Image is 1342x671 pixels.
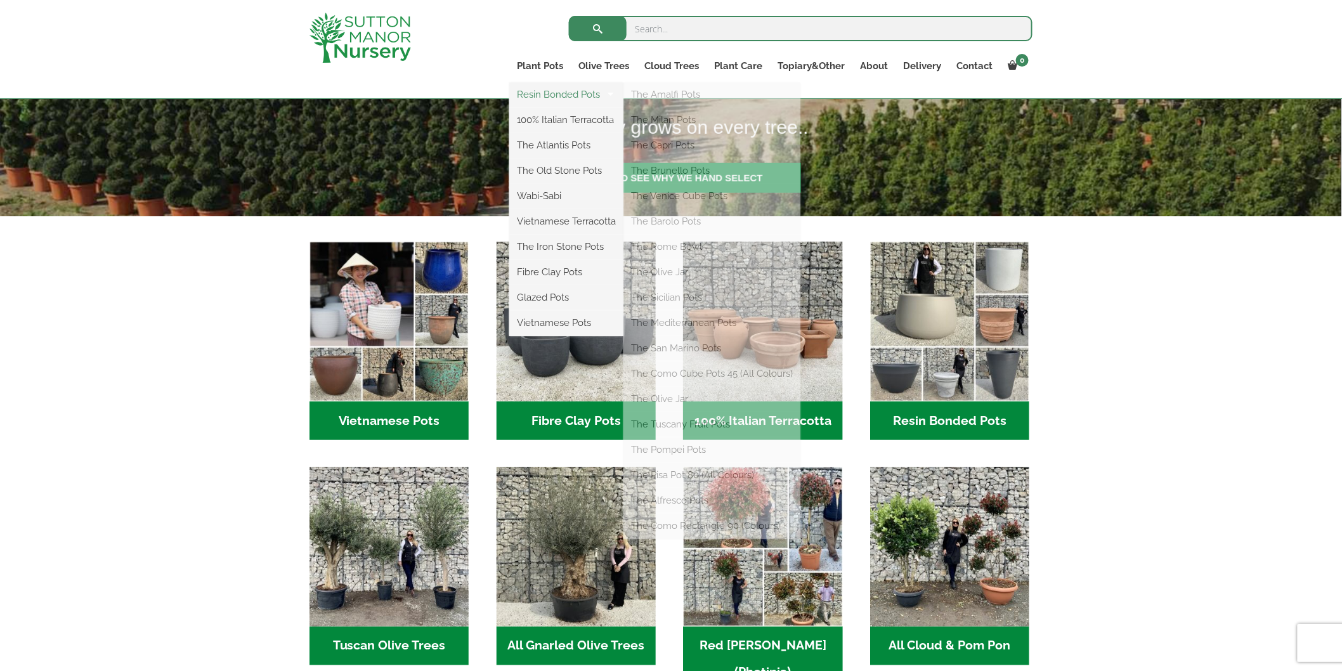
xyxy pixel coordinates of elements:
a: The Venice Cube Pots [623,186,800,205]
h1: Where quality grows on every tree.. [493,108,1117,147]
a: Vietnamese Terracotta [509,212,623,231]
a: The Rome Bowl [623,237,800,256]
img: Home - 6E921A5B 9E2F 4B13 AB99 4EF601C89C59 1 105 c [309,242,469,401]
a: The Iron Stone Pots [509,237,623,256]
a: Resin Bonded Pots [509,85,623,104]
a: Glazed Pots [509,288,623,307]
h2: Resin Bonded Pots [870,401,1029,441]
a: The Capri Pots [623,136,800,155]
a: The Como Rectangle 90 (Colours) [623,516,800,535]
a: The Milan Pots [623,110,800,129]
a: About [852,57,896,75]
a: Plant Care [707,57,770,75]
h2: Tuscan Olive Trees [309,627,469,666]
a: The Brunello Pots [623,161,800,180]
a: Visit product category Fibre Clay Pots [497,242,656,440]
a: The Old Stone Pots [509,161,623,180]
a: Visit product category All Gnarled Olive Trees [497,467,656,665]
a: Cloud Trees [637,57,707,75]
a: Fibre Clay Pots [509,263,623,282]
img: logo [309,13,411,63]
h2: Vietnamese Pots [309,401,469,441]
img: Home - 7716AD77 15EA 4607 B135 B37375859F10 [309,467,469,626]
a: Visit product category Vietnamese Pots [309,242,469,440]
a: The Barolo Pots [623,212,800,231]
a: Visit product category Tuscan Olive Trees [309,467,469,665]
img: Home - F5A23A45 75B5 4929 8FB2 454246946332 [683,467,842,626]
input: Search... [569,16,1033,41]
a: Visit product category All Cloud & Pom Pon [870,467,1029,665]
a: Topiary&Other [770,57,852,75]
a: Wabi-Sabi [509,186,623,205]
a: The Como Cube Pots 45 (All Colours) [623,364,800,383]
a: The Mediterranean Pots [623,313,800,332]
a: Contact [949,57,1000,75]
a: The San Marino Pots [623,339,800,358]
a: 100% Italian Terracotta [509,110,623,129]
a: Vietnamese Pots [509,313,623,332]
img: Home - 67232D1B A461 444F B0F6 BDEDC2C7E10B 1 105 c [870,242,1029,401]
h2: All Gnarled Olive Trees [497,627,656,666]
a: The Pisa Pot 80 (All Colours) [623,466,800,485]
a: The Olive Jar [623,263,800,282]
span: 0 [1016,54,1029,67]
img: Home - 5833C5B7 31D0 4C3A 8E42 DB494A1738DB [497,467,656,626]
a: 0 [1000,57,1033,75]
h2: Fibre Clay Pots [497,401,656,441]
a: The Alfresco Pots [623,491,800,510]
img: Home - 8194B7A3 2818 4562 B9DD 4EBD5DC21C71 1 105 c 1 [497,242,656,401]
a: Visit product category Resin Bonded Pots [870,242,1029,440]
a: The Atlantis Pots [509,136,623,155]
a: The Olive Jar [623,389,800,408]
a: The Tuscany Fruit Pots [623,415,800,434]
a: Plant Pots [509,57,571,75]
a: The Pompei Pots [623,440,800,459]
img: Home - A124EB98 0980 45A7 B835 C04B779F7765 [870,467,1029,626]
a: The Sicilian Pots [623,288,800,307]
a: Delivery [896,57,949,75]
a: Olive Trees [571,57,637,75]
h2: All Cloud & Pom Pon [870,627,1029,666]
a: The Amalfi Pots [623,85,800,104]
